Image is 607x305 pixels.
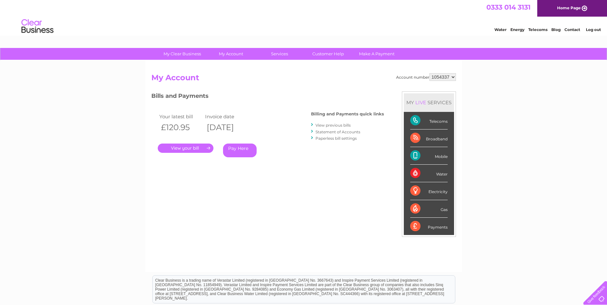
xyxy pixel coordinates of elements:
[311,112,384,116] h4: Billing and Payments quick links
[528,27,547,32] a: Telecoms
[564,27,580,32] a: Contact
[410,200,448,218] div: Gas
[315,129,360,134] a: Statement of Accounts
[158,144,213,153] a: .
[151,91,384,103] h3: Bills and Payments
[302,48,355,60] a: Customer Help
[223,144,257,157] a: Pay Here
[158,121,204,134] th: £120.95
[410,182,448,200] div: Electricity
[21,17,54,36] img: logo.png
[410,147,448,165] div: Mobile
[151,73,456,85] h2: My Account
[510,27,524,32] a: Energy
[410,218,448,235] div: Payments
[551,27,561,32] a: Blog
[586,27,601,32] a: Log out
[494,27,507,32] a: Water
[410,165,448,182] div: Water
[253,48,306,60] a: Services
[410,112,448,129] div: Telecoms
[315,136,357,141] a: Paperless bill settings
[396,73,456,81] div: Account number
[486,3,531,11] a: 0333 014 3131
[153,4,455,31] div: Clear Business is a trading name of Verastar Limited (registered in [GEOGRAPHIC_DATA] No. 3667643...
[414,99,427,106] div: LIVE
[156,48,209,60] a: My Clear Business
[410,129,448,147] div: Broadband
[404,93,454,112] div: MY SERVICES
[204,48,257,60] a: My Account
[204,112,250,121] td: Invoice date
[315,123,351,128] a: View previous bills
[204,121,250,134] th: [DATE]
[350,48,403,60] a: Make A Payment
[158,112,204,121] td: Your latest bill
